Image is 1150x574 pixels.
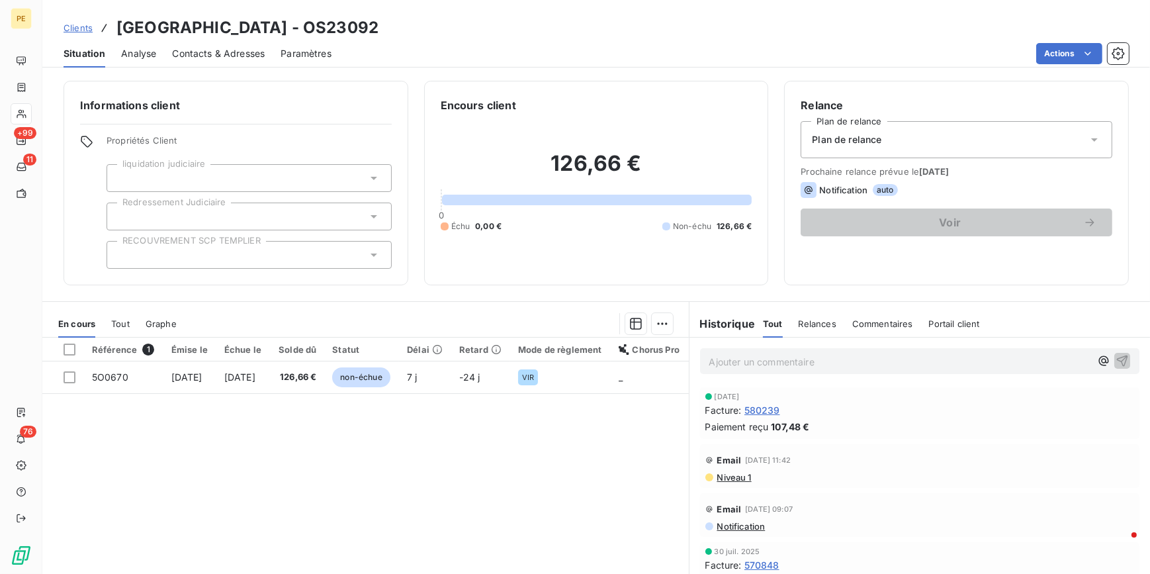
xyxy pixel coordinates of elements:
span: Tout [111,318,130,329]
span: 0 [439,210,444,220]
span: non-échue [332,367,390,387]
span: En cours [58,318,95,329]
img: Logo LeanPay [11,545,32,566]
div: Chorus Pro [619,344,680,355]
span: Facture : [705,403,742,417]
span: Email [717,455,742,465]
span: Clients [64,23,93,33]
span: Plan de relance [812,133,881,146]
span: Situation [64,47,105,60]
span: 580239 [744,403,780,417]
input: Ajouter une valeur [118,172,128,184]
span: +99 [14,127,36,139]
span: Notification [819,185,867,195]
div: Statut [332,344,391,355]
span: 107,48 € [771,420,809,434]
input: Ajouter une valeur [118,211,128,222]
a: Clients [64,21,93,34]
span: [DATE] [224,371,255,383]
span: 76 [20,426,36,438]
input: Ajouter une valeur [118,249,128,261]
span: auto [873,184,898,196]
span: [DATE] [919,166,949,177]
span: Tout [763,318,783,329]
h3: [GEOGRAPHIC_DATA] - OS23092 [116,16,378,40]
button: Actions [1036,43,1102,64]
h6: Encours client [441,97,516,113]
span: Analyse [121,47,156,60]
div: Échue le [224,344,262,355]
div: Solde dû [278,344,316,355]
span: Non-échu [673,220,711,232]
span: [DATE] 11:42 [745,456,791,464]
span: 5O0670 [92,371,128,383]
span: Paramètres [281,47,332,60]
span: 7 j [407,371,417,383]
span: 11 [23,154,36,166]
span: Facture : [705,558,742,572]
span: Graphe [146,318,177,329]
h2: 126,66 € [441,150,752,190]
div: Retard [459,344,502,355]
span: [DATE] 09:07 [745,505,793,513]
button: Voir [801,209,1112,236]
span: [DATE] [171,371,202,383]
span: Échu [451,220,470,232]
span: 30 juil. 2025 [715,548,760,555]
iframe: Intercom live chat [1105,529,1137,561]
span: Prochaine relance prévue le [801,166,1112,177]
span: VIR [522,373,534,381]
span: [DATE] [715,393,740,401]
div: Mode de règlement [518,344,603,355]
span: _ [619,371,623,383]
span: Voir [817,217,1083,228]
span: 126,66 € [278,371,316,384]
span: Contacts & Adresses [172,47,265,60]
span: -24 j [459,371,480,383]
h6: Informations client [80,97,392,113]
div: Délai [407,344,443,355]
span: Portail client [929,318,980,329]
div: Émise le [171,344,208,355]
span: 570848 [744,558,779,572]
div: Référence [92,344,155,356]
span: Email [717,504,742,514]
span: Paiement reçu [705,420,769,434]
span: Propriétés Client [107,135,392,154]
span: 0,00 € [475,220,502,232]
h6: Historique [689,316,756,332]
span: Notification [716,521,766,532]
h6: Relance [801,97,1112,113]
span: 1 [142,344,154,356]
span: 126,66 € [717,220,752,232]
span: Commentaires [852,318,913,329]
span: Niveau 1 [716,472,752,483]
span: Relances [799,318,836,329]
div: PE [11,8,32,29]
